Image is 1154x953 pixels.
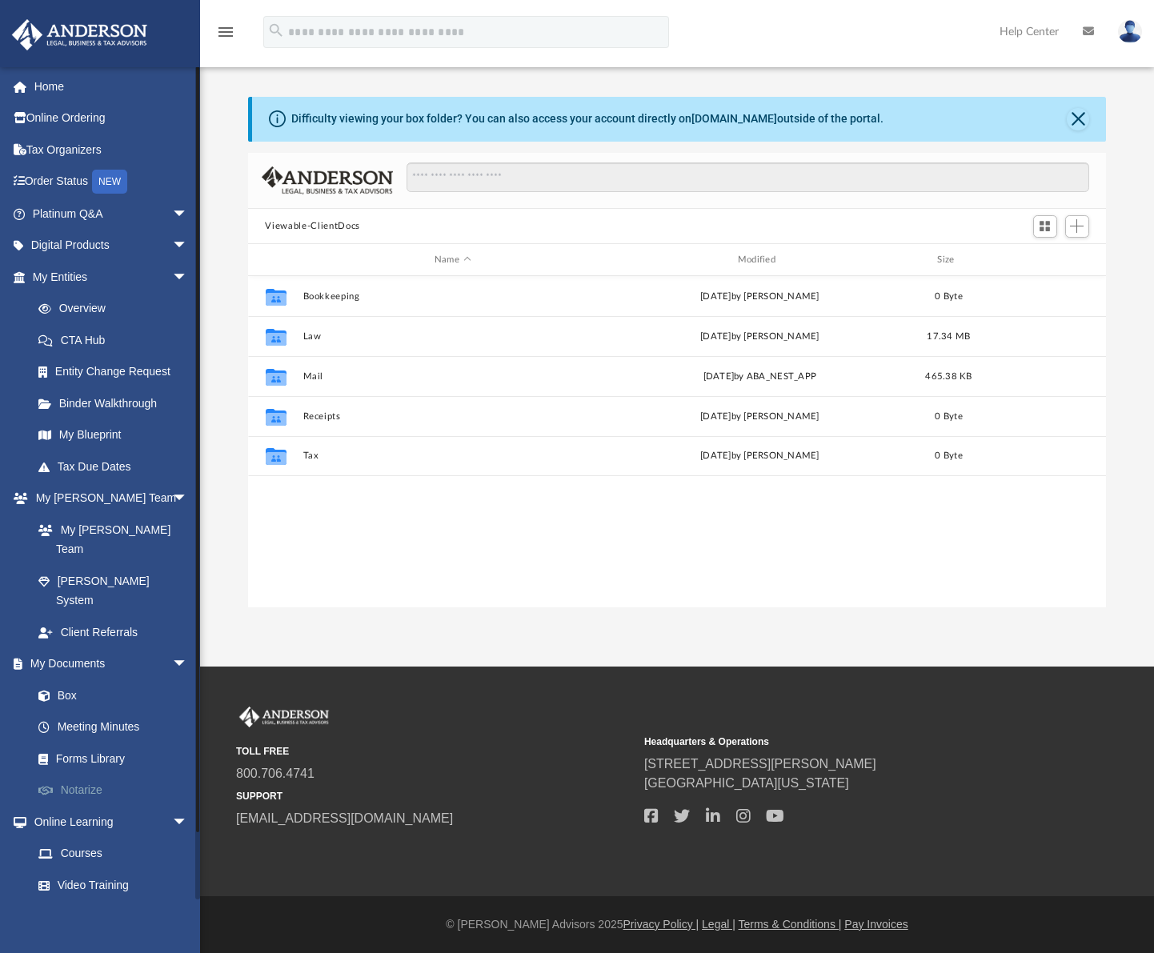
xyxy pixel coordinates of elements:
[22,514,196,565] a: My [PERSON_NAME] Team
[22,387,212,419] a: Binder Walkthrough
[172,230,204,262] span: arrow_drop_down
[11,134,212,166] a: Tax Organizers
[644,776,849,790] a: [GEOGRAPHIC_DATA][US_STATE]
[925,372,972,381] span: 465.38 KB
[916,253,980,267] div: Size
[610,410,910,424] div: [DATE] by [PERSON_NAME]
[200,916,1154,933] div: © [PERSON_NAME] Advisors 2025
[236,789,633,803] small: SUPPORT
[623,918,699,931] a: Privacy Policy |
[236,707,332,727] img: Anderson Advisors Platinum Portal
[1065,215,1089,238] button: Add
[22,293,212,325] a: Overview
[265,219,359,234] button: Viewable-ClientDocs
[22,869,196,901] a: Video Training
[303,371,603,382] button: Mail
[303,411,603,422] button: Receipts
[172,198,204,230] span: arrow_drop_down
[236,744,633,759] small: TOLL FREE
[22,356,212,388] a: Entity Change Request
[11,806,204,838] a: Online Learningarrow_drop_down
[11,648,212,680] a: My Documentsarrow_drop_down
[11,166,212,198] a: Order StatusNEW
[302,253,602,267] div: Name
[22,679,204,711] a: Box
[254,253,295,267] div: id
[22,743,204,775] a: Forms Library
[236,811,453,825] a: [EMAIL_ADDRESS][DOMAIN_NAME]
[11,230,212,262] a: Digital Productsarrow_drop_down
[610,449,910,463] div: [DATE] by [PERSON_NAME]
[267,22,285,39] i: search
[610,370,910,384] div: [DATE] by ABA_NEST_APP
[172,648,204,681] span: arrow_drop_down
[844,918,908,931] a: Pay Invoices
[11,483,204,515] a: My [PERSON_NAME] Teamarrow_drop_down
[988,253,1100,267] div: id
[303,291,603,302] button: Bookkeeping
[610,330,910,344] div: [DATE] by [PERSON_NAME]
[236,767,315,780] a: 800.706.4741
[935,412,963,421] span: 0 Byte
[644,735,1041,749] small: Headquarters & Operations
[1033,215,1057,238] button: Switch to Grid View
[22,616,204,648] a: Client Referrals
[303,451,603,462] button: Tax
[691,112,777,125] a: [DOMAIN_NAME]
[172,806,204,839] span: arrow_drop_down
[172,261,204,294] span: arrow_drop_down
[11,198,212,230] a: Platinum Q&Aarrow_drop_down
[22,419,204,451] a: My Blueprint
[22,450,212,483] a: Tax Due Dates
[22,838,204,870] a: Courses
[22,324,212,356] a: CTA Hub
[935,292,963,301] span: 0 Byte
[11,261,212,293] a: My Entitiesarrow_drop_down
[303,331,603,342] button: Law
[7,19,152,50] img: Anderson Advisors Platinum Portal
[1067,108,1089,130] button: Close
[248,276,1107,607] div: grid
[216,22,235,42] i: menu
[739,918,842,931] a: Terms & Conditions |
[172,483,204,515] span: arrow_drop_down
[22,775,212,807] a: Notarize
[407,162,1088,193] input: Search files and folders
[644,757,876,771] a: [STREET_ADDRESS][PERSON_NAME]
[609,253,909,267] div: Modified
[291,110,884,127] div: Difficulty viewing your box folder? You can also access your account directly on outside of the p...
[610,290,910,304] div: [DATE] by [PERSON_NAME]
[11,70,212,102] a: Home
[935,451,963,460] span: 0 Byte
[92,170,127,194] div: NEW
[216,30,235,42] a: menu
[22,711,212,743] a: Meeting Minutes
[927,332,970,341] span: 17.34 MB
[1118,20,1142,43] img: User Pic
[702,918,735,931] a: Legal |
[11,102,212,134] a: Online Ordering
[22,565,204,616] a: [PERSON_NAME] System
